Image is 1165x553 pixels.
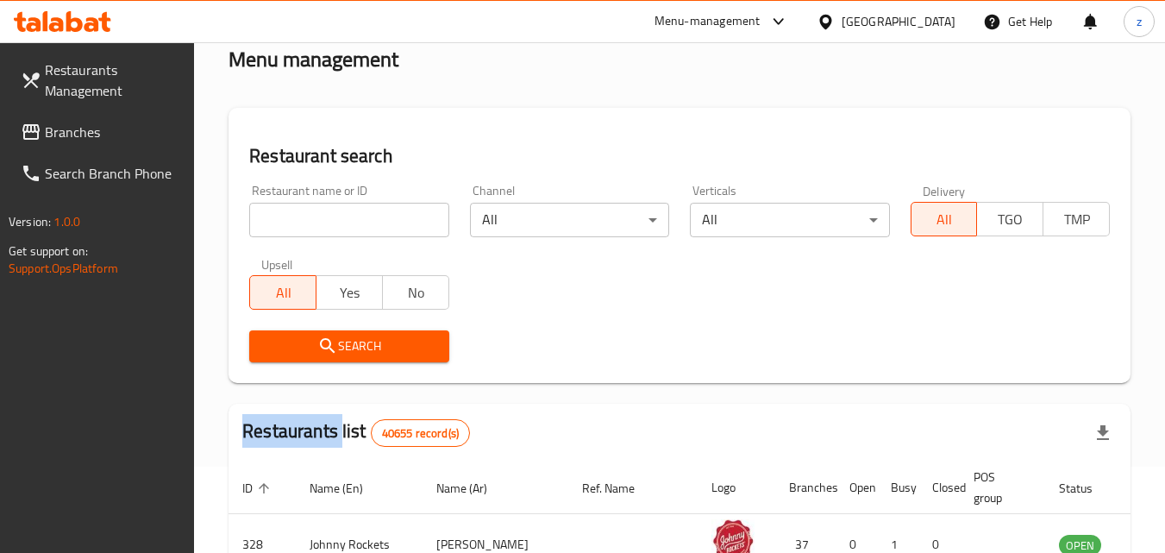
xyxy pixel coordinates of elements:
th: Busy [877,462,918,514]
span: TMP [1050,207,1103,232]
button: All [249,275,316,310]
th: Closed [918,462,960,514]
span: 1.0.0 [53,211,80,233]
span: All [918,207,971,232]
button: All [911,202,978,236]
button: No [382,275,449,310]
span: Branches [45,122,181,142]
div: [GEOGRAPHIC_DATA] [842,12,955,31]
span: Status [1059,478,1115,499]
h2: Restaurants list [242,418,470,447]
h2: Menu management [229,46,398,73]
span: Search Branch Phone [45,163,181,184]
div: Total records count [371,419,470,447]
button: Search [249,330,448,362]
button: TGO [976,202,1043,236]
div: Menu-management [655,11,761,32]
label: Upsell [261,258,293,270]
button: Yes [316,275,383,310]
th: Branches [775,462,836,514]
span: TGO [984,207,1037,232]
a: Branches [7,111,195,153]
div: All [690,203,889,237]
span: Yes [323,280,376,305]
span: Ref. Name [582,478,657,499]
span: Get support on: [9,240,88,262]
span: Search [263,336,435,357]
div: All [470,203,669,237]
a: Search Branch Phone [7,153,195,194]
a: Support.OpsPlatform [9,257,118,280]
th: Open [836,462,877,514]
h2: Restaurant search [249,143,1110,169]
span: 40655 record(s) [372,425,469,442]
span: POS group [974,467,1024,508]
a: Restaurants Management [7,49,195,111]
th: Logo [698,462,775,514]
span: All [257,280,310,305]
span: Version: [9,211,51,233]
button: TMP [1043,202,1110,236]
span: z [1137,12,1142,31]
input: Search for restaurant name or ID.. [249,203,448,237]
span: Name (Ar) [436,478,510,499]
span: Name (En) [310,478,385,499]
span: No [390,280,442,305]
label: Delivery [923,185,966,197]
span: Restaurants Management [45,60,181,101]
span: ID [242,478,275,499]
div: Export file [1082,412,1124,454]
